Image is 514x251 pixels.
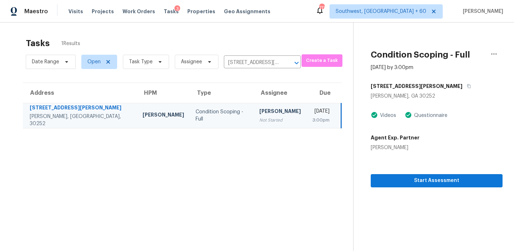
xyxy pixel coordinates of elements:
h5: [STREET_ADDRESS][PERSON_NAME] [371,83,462,90]
div: Questionnaire [412,112,447,119]
span: Assignee [181,58,202,65]
h2: Tasks [26,40,50,47]
span: 1 Results [61,40,80,47]
span: Tasks [164,9,179,14]
div: [PERSON_NAME] [143,111,184,120]
span: Date Range [32,58,59,65]
span: [PERSON_NAME] [460,8,503,15]
span: Open [87,58,101,65]
div: 3:00pm [312,117,330,124]
button: Create a Task [302,54,343,67]
th: Due [307,83,341,103]
button: Start Assessment [371,174,503,187]
div: Not Started [259,117,301,124]
span: Visits [68,8,83,15]
span: Task Type [129,58,153,65]
th: Type [190,83,254,103]
div: 3 [174,5,180,13]
th: HPM [137,83,190,103]
div: [PERSON_NAME], [GEOGRAPHIC_DATA], 30252 [30,113,131,127]
button: Open [292,58,302,68]
th: Address [23,83,137,103]
th: Assignee [254,83,307,103]
span: Properties [187,8,215,15]
div: Videos [378,112,396,119]
div: [PERSON_NAME] [371,144,419,151]
div: 711 [319,4,324,11]
span: Create a Task [305,56,339,65]
div: [STREET_ADDRESS][PERSON_NAME] [30,104,131,113]
img: Artifact Present Icon [371,111,378,119]
button: Copy Address [462,80,472,93]
img: Artifact Present Icon [405,111,412,119]
h5: Agent Exp. Partner [371,134,419,141]
span: Start Assessment [376,176,497,185]
div: [PERSON_NAME] [259,108,301,117]
div: Condition Scoping - Full [196,108,248,123]
span: Southwest, [GEOGRAPHIC_DATA] + 60 [336,8,426,15]
div: [DATE] [312,108,330,117]
input: Search by address [224,57,281,68]
h2: Condition Scoping - Full [371,51,470,58]
span: Projects [92,8,114,15]
span: Work Orders [123,8,155,15]
div: [PERSON_NAME], GA 30252 [371,93,503,100]
span: Geo Assignments [224,8,270,15]
span: Maestro [24,8,48,15]
div: [DATE] by 3:00pm [371,64,413,71]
